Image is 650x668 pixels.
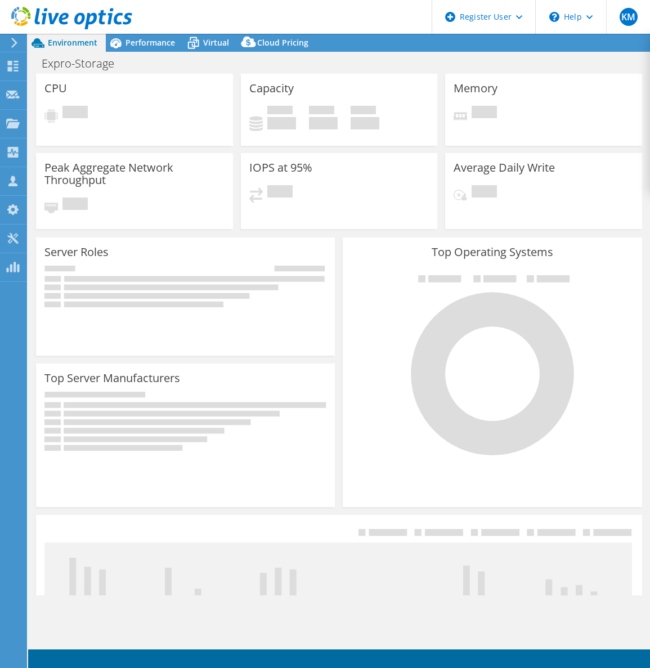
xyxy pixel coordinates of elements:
[257,37,308,48] span: Cloud Pricing
[620,8,638,26] span: KM
[125,37,175,48] span: Performance
[203,37,229,48] span: Virtual
[351,246,633,258] h3: Top Operating Systems
[472,185,497,200] span: Pending
[62,198,88,213] span: Pending
[309,117,338,129] h4: 0 GiB
[351,117,379,129] h4: 0 GiB
[309,106,334,117] span: Free
[267,185,293,200] span: Pending
[454,162,555,174] h3: Average Daily Write
[62,106,88,121] span: Pending
[48,37,97,48] span: Environment
[267,106,293,117] span: Used
[44,162,225,186] h3: Peak Aggregate Network Throughput
[37,57,132,70] h1: Expro-Storage
[351,106,376,117] span: Total
[549,12,559,22] svg: \n
[44,372,180,384] h3: Top Server Manufacturers
[44,246,109,258] h3: Server Roles
[249,162,312,174] h3: IOPS at 95%
[454,82,497,95] h3: Memory
[249,82,294,95] h3: Capacity
[44,82,67,95] h3: CPU
[267,117,296,129] h4: 0 GiB
[472,106,497,121] span: Pending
